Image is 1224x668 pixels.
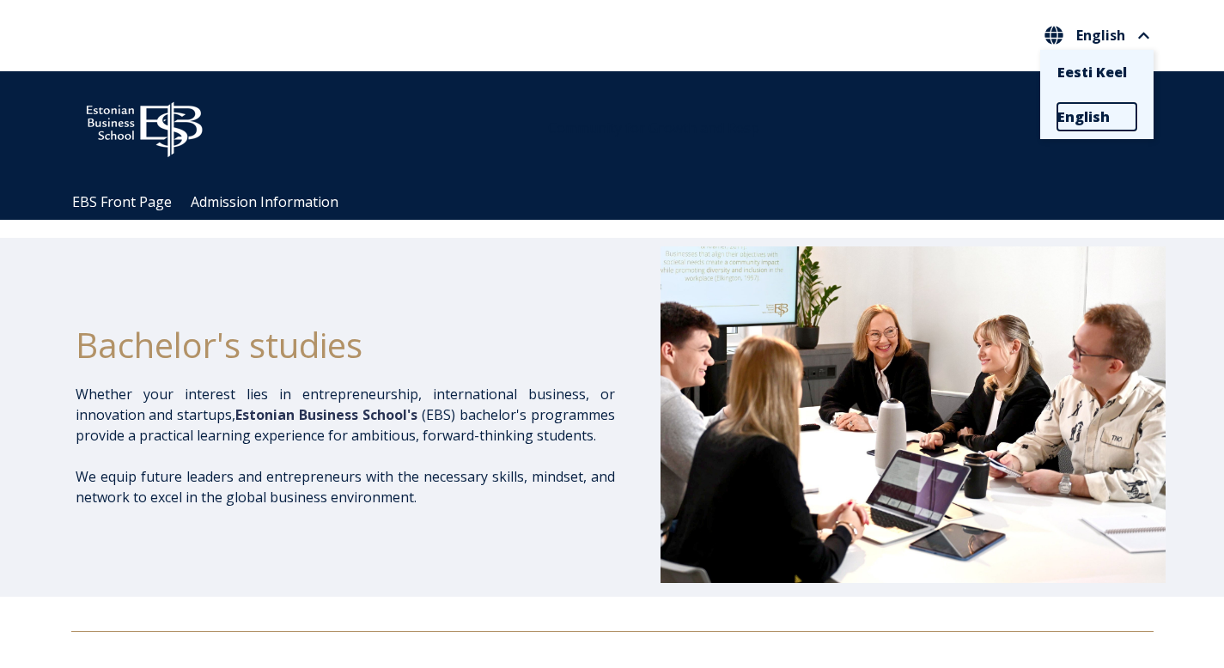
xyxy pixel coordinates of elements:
a: English [1057,103,1136,131]
span: English [1076,28,1125,42]
p: We equip future leaders and entrepreneurs with the necessary skills, mindset, and network to exce... [76,466,615,507]
div: Navigation Menu [63,185,1179,220]
a: EBS Front Page [72,192,172,211]
span: Community for Growth and Resp [548,118,759,137]
button: English [1040,21,1154,49]
span: Estonian Business School's [235,405,417,424]
a: Eesti Keel [1057,58,1136,86]
nav: Select your language [1040,21,1154,50]
h1: Bachelor's studies [76,324,615,367]
p: Whether your interest lies in entrepreneurship, international business, or innovation and startup... [76,384,615,446]
img: ebs_logo2016_white [71,88,217,162]
img: Bachelor's at EBS [661,246,1166,583]
a: Admission Information [191,192,338,211]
